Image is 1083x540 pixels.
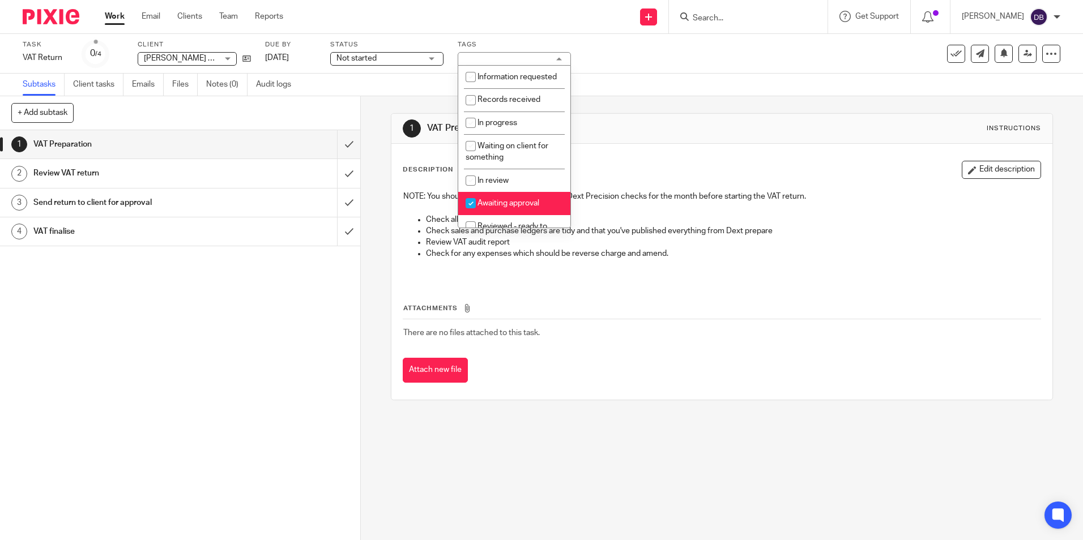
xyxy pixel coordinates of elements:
[33,165,228,182] h1: Review VAT return
[73,74,123,96] a: Client tasks
[265,54,289,62] span: [DATE]
[219,11,238,22] a: Team
[132,74,164,96] a: Emails
[33,223,228,240] h1: VAT finalise
[987,124,1041,133] div: Instructions
[403,329,540,337] span: There are no files attached to this task.
[11,224,27,239] div: 4
[23,9,79,24] img: Pixie
[23,40,68,49] label: Task
[466,142,548,162] span: Waiting on client for something
[33,194,228,211] h1: Send return to client for approval
[11,103,74,122] button: + Add subtask
[466,222,547,242] span: Reviewed - ready to send to client
[403,119,421,138] div: 1
[477,96,540,104] span: Records received
[177,11,202,22] a: Clients
[256,74,300,96] a: Audit logs
[144,54,317,62] span: [PERSON_NAME] Head Golf Professional Limited
[426,237,1040,248] p: Review VAT audit report
[403,191,1040,202] p: NOTE: You should have already completed the Dext Precision checks for the month before starting t...
[336,54,377,62] span: Not started
[95,51,101,57] small: /4
[403,358,468,383] button: Attach new file
[11,166,27,182] div: 2
[458,40,571,49] label: Tags
[142,11,160,22] a: Email
[477,177,509,185] span: In review
[427,122,746,134] h1: VAT Preparation
[255,11,283,22] a: Reports
[23,52,68,63] div: VAT Return
[11,136,27,152] div: 1
[477,73,557,81] span: Information requested
[426,248,1040,259] p: Check for any expenses which should be reverse charge and amend.
[330,40,444,49] label: Status
[33,136,228,153] h1: VAT Preparation
[206,74,248,96] a: Notes (0)
[23,74,65,96] a: Subtasks
[403,305,458,311] span: Attachments
[692,14,794,24] input: Search
[138,40,251,49] label: Client
[426,214,1040,225] p: Check all bank accounts are reconciled
[855,12,899,20] span: Get Support
[105,11,125,22] a: Work
[962,11,1024,22] p: [PERSON_NAME]
[265,40,316,49] label: Due by
[90,47,101,60] div: 0
[11,195,27,211] div: 3
[477,199,539,207] span: Awaiting approval
[403,165,453,174] p: Description
[1030,8,1048,26] img: svg%3E
[477,119,517,127] span: In progress
[962,161,1041,179] button: Edit description
[172,74,198,96] a: Files
[426,225,1040,237] p: Check sales and purchase ledgers are tidy and that you've published everything from Dext prepare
